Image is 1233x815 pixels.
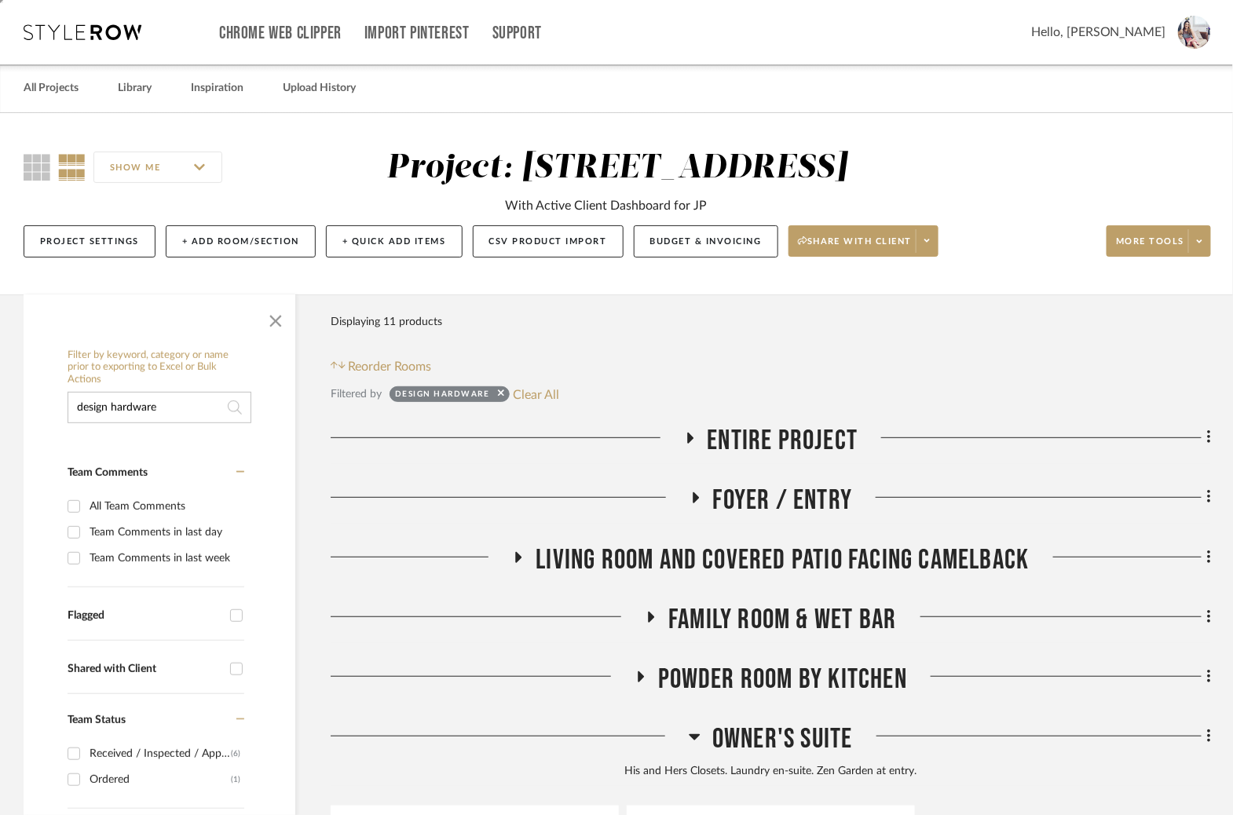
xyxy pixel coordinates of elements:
[118,78,152,99] a: Library
[90,767,231,792] div: Ordered
[283,78,356,99] a: Upload History
[24,225,155,258] button: Project Settings
[166,225,316,258] button: + Add Room/Section
[1116,236,1184,259] span: More tools
[68,609,222,623] div: Flagged
[331,763,1211,780] div: His and Hers Closets. Laundry en-suite. Zen Garden at entry.
[90,494,240,519] div: All Team Comments
[473,225,624,258] button: CSV Product Import
[788,225,939,257] button: Share with client
[1031,23,1166,42] span: Hello, [PERSON_NAME]
[90,520,240,545] div: Team Comments in last day
[68,392,251,423] input: Search within 11 results
[713,484,853,517] span: Foyer / Entry
[331,357,432,376] button: Reorder Rooms
[492,27,542,40] a: Support
[331,386,382,403] div: Filtered by
[90,741,231,766] div: Received / Inspected / Approved
[68,714,126,725] span: Team Status
[68,663,222,676] div: Shared with Client
[658,663,907,696] span: Powder Room by Kitchen
[395,389,490,404] div: design hardware
[634,225,778,258] button: Budget & Invoicing
[68,467,148,478] span: Team Comments
[191,78,243,99] a: Inspiration
[387,152,848,185] div: Project: [STREET_ADDRESS]
[326,225,463,258] button: + Quick Add Items
[331,306,442,338] div: Displaying 11 products
[536,543,1029,577] span: Living Room and Covered Patio Facing Camelback
[90,546,240,571] div: Team Comments in last week
[349,357,432,376] span: Reorder Rooms
[219,27,342,40] a: Chrome Web Clipper
[1107,225,1211,257] button: More tools
[364,27,470,40] a: Import Pinterest
[231,741,240,766] div: (6)
[506,196,708,215] div: With Active Client Dashboard for JP
[1178,16,1211,49] img: avatar
[712,722,853,756] span: Owner's Suite
[798,236,913,259] span: Share with client
[708,424,858,458] span: Entire Project
[668,603,896,637] span: Family Room & Wet Bar
[260,302,291,334] button: Close
[514,384,560,404] button: Clear All
[68,349,251,386] h6: Filter by keyword, category or name prior to exporting to Excel or Bulk Actions
[231,767,240,792] div: (1)
[24,78,79,99] a: All Projects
